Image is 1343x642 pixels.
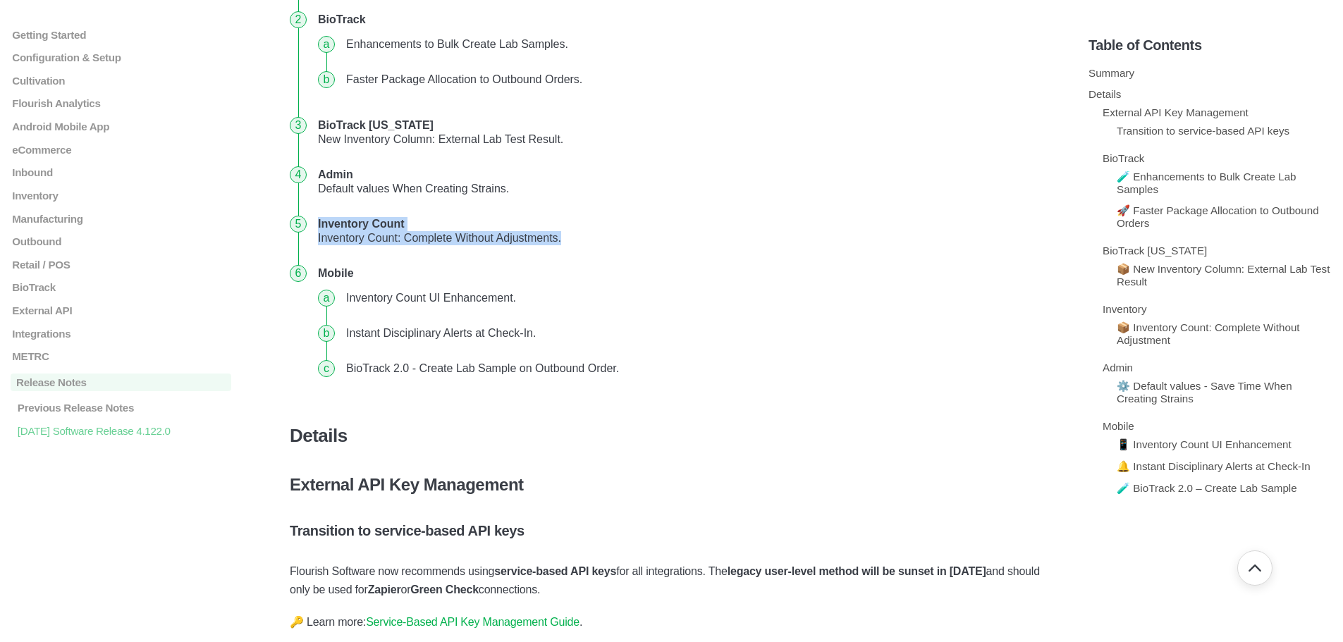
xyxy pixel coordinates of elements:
[1103,152,1144,164] a: BioTrack
[1117,460,1311,472] a: 🔔 Instant Disciplinary Alerts at Check-In
[1088,37,1332,54] h5: Table of Contents
[16,424,231,436] p: [DATE] Software Release 4.122.0
[11,74,231,86] a: Cultivation
[11,190,231,202] a: Inventory
[290,523,1053,539] h5: Transition to service-based API keys
[1088,14,1332,621] section: Table of Contents
[341,351,1048,386] li: BioTrack 2.0 - Create Lab Sample on Outbound Order.
[341,62,1048,97] li: Faster Package Allocation to Outbound Orders.
[1103,245,1207,257] a: BioTrack [US_STATE]
[1117,204,1319,229] a: 🚀 Faster Package Allocation to Outbound Orders
[11,51,231,63] a: Configuration & Setup
[11,350,231,362] a: METRC
[318,119,434,131] strong: BioTrack [US_STATE]
[11,97,231,109] a: Flourish Analytics
[1117,321,1300,346] a: 📦 Inventory Count: Complete Without Adjustment
[1117,482,1297,494] a: 🧪 BioTrack 2.0 – Create Lab Sample
[312,206,1053,256] li: Inventory Count: Complete Without Adjustments.
[11,402,231,414] a: Previous Release Notes
[290,562,1053,599] p: Flourish Software now recommends using for all integrations. The and should only be used for or c...
[341,280,1048,316] li: Inventory Count UI Enhancement.
[1088,67,1134,79] a: Summary
[410,584,479,595] strong: Green Check
[341,316,1048,351] li: Instant Disciplinary Alerts at Check-In.
[368,584,401,595] strong: Zapier
[11,327,231,339] a: Integrations
[1117,380,1292,405] a: ⚙️ Default values - Save Time When Creating Strains
[1117,263,1330,288] a: 📦 New Inventory Column: External Lab Test Result
[11,143,231,155] a: eCommerce
[318,218,405,230] strong: Inventory Count
[11,166,231,178] a: Inbound
[1103,303,1146,315] a: Inventory
[11,121,231,132] a: Android Mobile App
[728,565,986,577] strong: legacy user-level method will be sunset in [DATE]
[318,267,354,279] strong: Mobile
[11,258,231,270] a: Retail / POS
[341,27,1048,62] li: Enhancements to Bulk Create Lab Samples.
[312,157,1053,206] li: Default values When Creating Strains.
[366,616,579,628] a: Service-Based API Key Management Guide
[16,402,231,414] p: Previous Release Notes
[11,281,231,293] a: BioTrack
[290,613,1053,631] p: 🔑 Learn more: .
[290,475,1053,495] h4: External API Key Management
[11,235,231,247] a: Outbound
[1088,88,1121,100] a: Details
[11,374,231,391] a: Release Notes
[11,424,231,436] a: [DATE] Software Release 4.122.0
[11,28,231,40] a: Getting Started
[318,13,366,25] strong: BioTrack
[1103,420,1134,432] a: Mobile
[1103,106,1249,118] a: External API Key Management
[1117,125,1289,137] a: Transition to service-based API keys
[1117,171,1296,195] a: 🧪 Enhancements to Bulk Create Lab Samples
[11,212,231,224] a: Manufacturing
[1237,550,1273,586] button: Go back to top of document
[11,304,231,316] a: External API
[290,425,1053,447] h3: Details
[1103,362,1133,374] a: Admin
[494,565,616,577] strong: service-based API keys
[318,168,353,180] strong: Admin
[1117,438,1292,450] a: 📱 Inventory Count UI Enhancement
[312,108,1053,157] li: New Inventory Column: External Lab Test Result.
